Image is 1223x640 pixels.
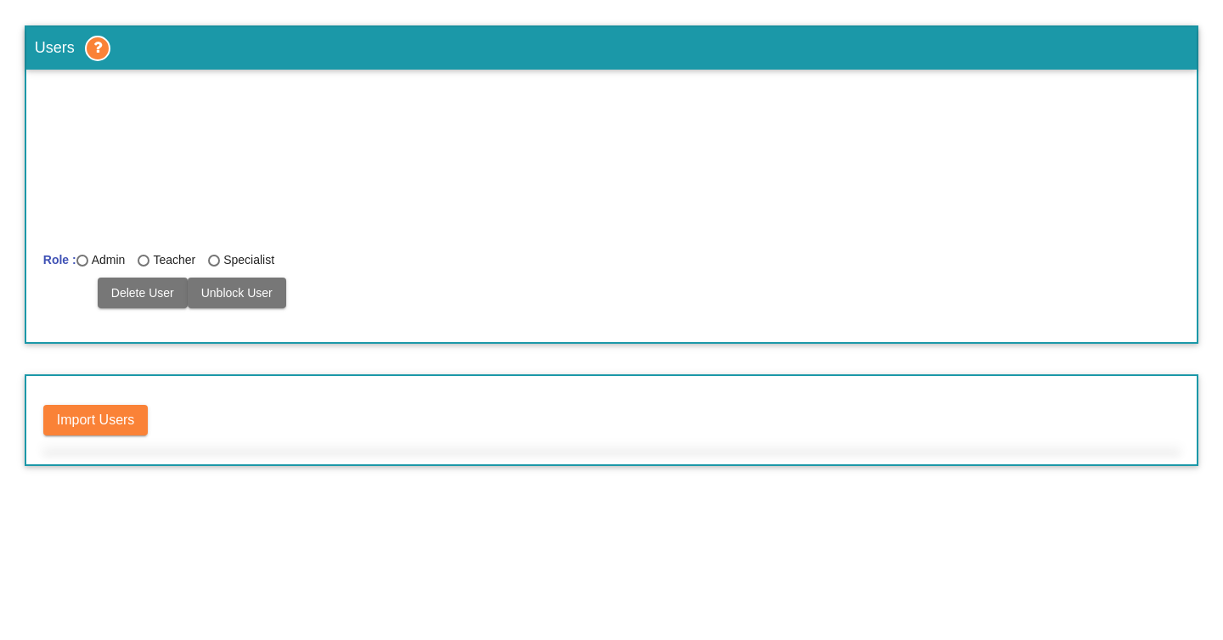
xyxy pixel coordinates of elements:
[98,278,188,308] button: Delete User
[26,27,1197,70] h3: Users
[188,278,286,308] button: Unblock User
[76,253,287,267] mat-radio-group: Last Name
[88,251,126,269] div: Admin
[43,153,1180,166] input: Last Name
[43,102,1180,115] input: First Name
[43,203,1180,216] input: E Mail
[43,253,76,267] mat-label: Role :
[111,286,174,300] span: Delete User
[201,286,273,300] span: Unblock User
[43,405,149,435] button: Import Users
[57,413,135,427] span: Import Users
[149,251,195,269] div: Teacher
[220,251,274,269] div: Specialist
